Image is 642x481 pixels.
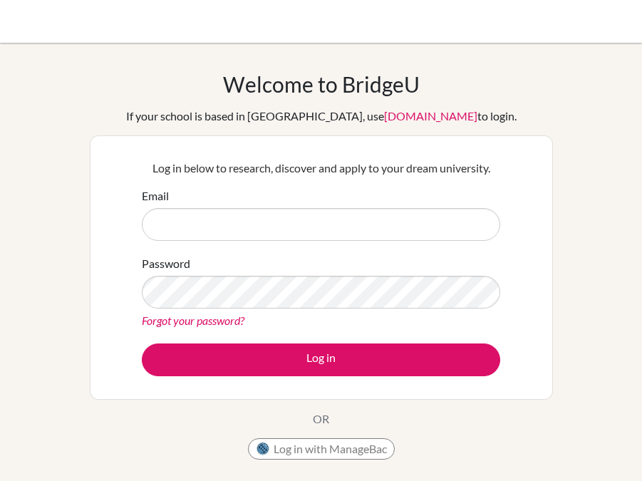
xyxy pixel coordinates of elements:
[142,314,244,327] a: Forgot your password?
[248,438,395,460] button: Log in with ManageBac
[142,160,500,177] p: Log in below to research, discover and apply to your dream university.
[142,255,190,272] label: Password
[126,108,517,125] div: If your school is based in [GEOGRAPHIC_DATA], use to login.
[142,343,500,376] button: Log in
[384,109,477,123] a: [DOMAIN_NAME]
[223,71,420,97] h1: Welcome to BridgeU
[313,410,329,428] p: OR
[142,187,169,205] label: Email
